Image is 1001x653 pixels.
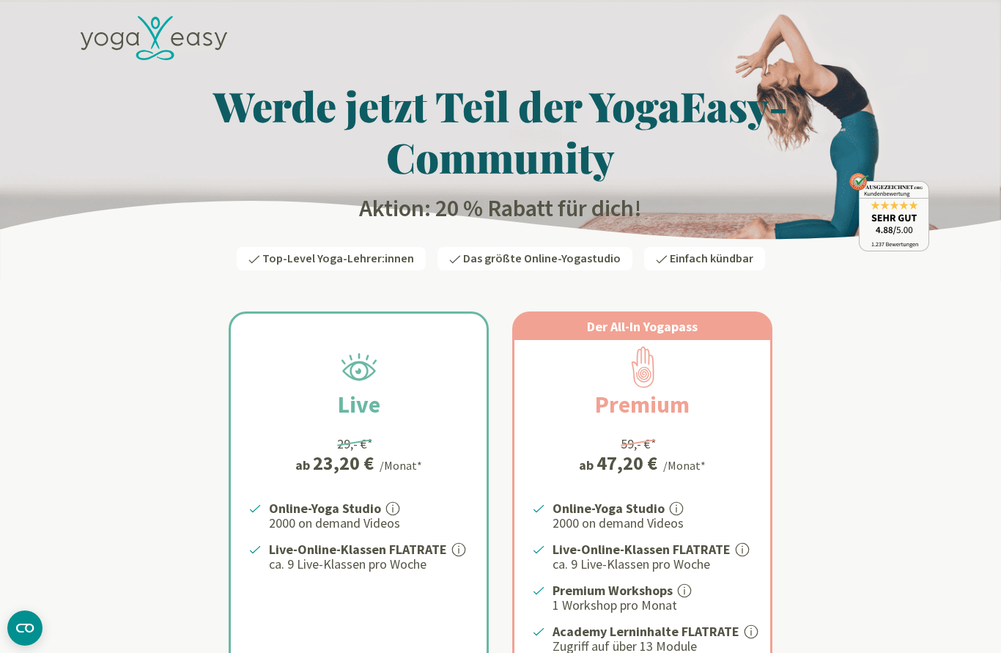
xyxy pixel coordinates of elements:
[553,597,753,614] p: 1 Workshop pro Monat
[663,457,706,474] div: /Monat*
[553,514,753,532] p: 2000 on demand Videos
[579,455,596,475] span: ab
[295,455,313,475] span: ab
[7,610,43,646] button: CMP-Widget öffnen
[553,623,739,640] strong: Academy Lerninhalte FLATRATE
[553,500,665,517] strong: Online-Yoga Studio
[269,514,469,532] p: 2000 on demand Videos
[269,500,381,517] strong: Online-Yoga Studio
[587,318,698,335] span: Der All-In Yogapass
[621,434,657,454] div: 59,- €*
[313,454,374,473] div: 23,20 €
[553,582,673,599] strong: Premium Workshops
[380,457,422,474] div: /Monat*
[553,556,753,573] p: ca. 9 Live-Klassen pro Woche
[269,541,447,558] strong: Live-Online-Klassen FLATRATE
[337,434,373,454] div: 29,- €*
[849,173,929,251] img: ausgezeichnet_badge.png
[553,541,731,558] strong: Live-Online-Klassen FLATRATE
[560,387,725,422] h2: Premium
[303,387,415,422] h2: Live
[72,194,929,224] h2: Aktion: 20 % Rabatt für dich!
[596,454,657,473] div: 47,20 €
[262,251,414,267] span: Top-Level Yoga-Lehrer:innen
[670,251,753,267] span: Einfach kündbar
[72,80,929,182] h1: Werde jetzt Teil der YogaEasy-Community
[269,556,469,573] p: ca. 9 Live-Klassen pro Woche
[463,251,621,267] span: Das größte Online-Yogastudio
